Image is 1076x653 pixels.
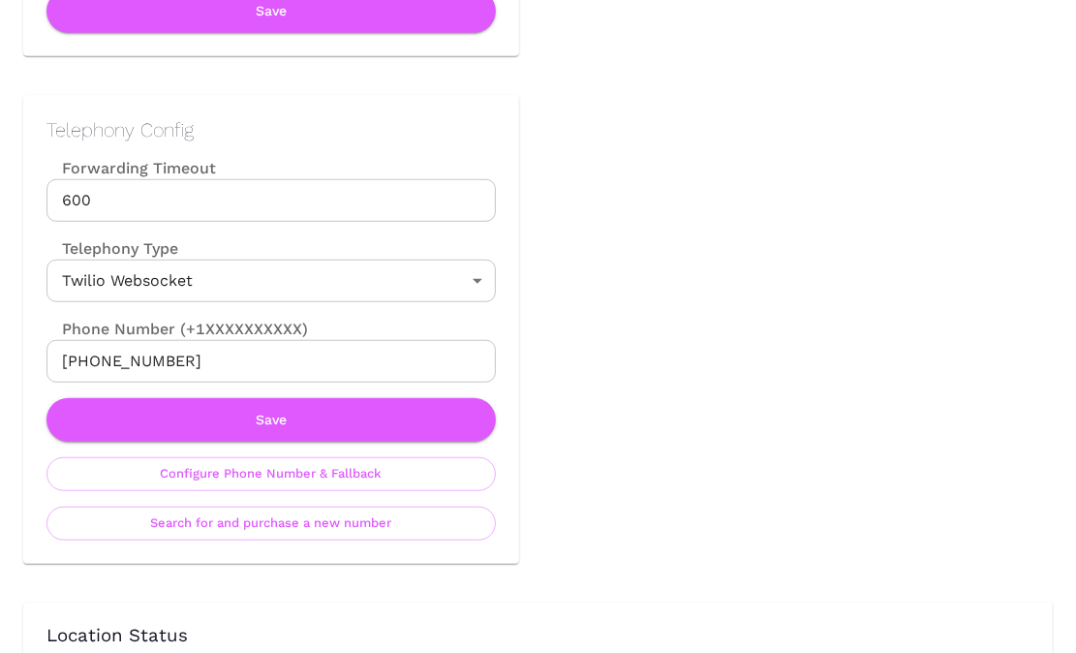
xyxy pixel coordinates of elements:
[46,260,496,302] div: Twilio Websocket
[46,457,496,491] button: Configure Phone Number & Fallback
[46,237,178,260] label: Telephony Type
[46,626,1030,647] h3: Location Status
[46,398,496,442] button: Save
[46,118,496,141] h2: Telephony Config
[46,157,496,179] label: Forwarding Timeout
[46,507,496,541] button: Search for and purchase a new number
[46,318,496,340] label: Phone Number (+1XXXXXXXXXX)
